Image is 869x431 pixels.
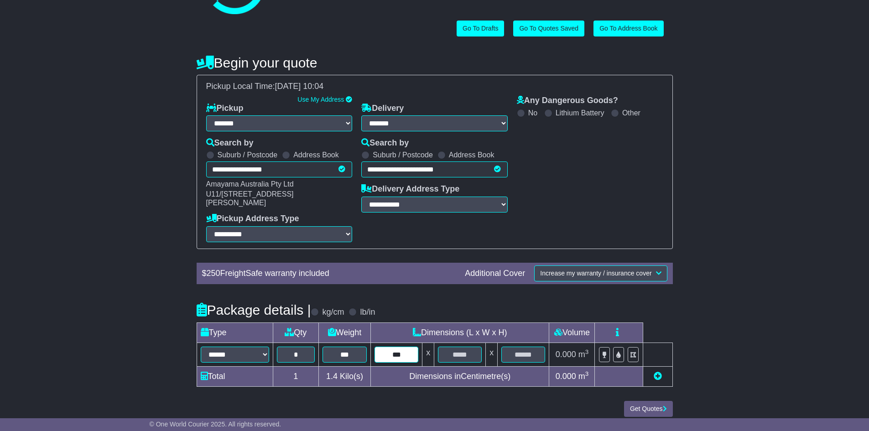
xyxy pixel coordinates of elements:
[513,21,584,36] a: Go To Quotes Saved
[457,21,504,36] a: Go To Drafts
[360,307,375,317] label: lb/in
[556,109,604,117] label: Lithium Battery
[370,366,549,386] td: Dimensions in Centimetre(s)
[206,138,254,148] label: Search by
[585,348,589,355] sup: 3
[318,366,370,386] td: Kilo(s)
[578,350,589,359] span: m
[206,180,294,188] span: Amayama Australia Pty Ltd
[275,82,324,91] span: [DATE] 10:04
[528,109,537,117] label: No
[197,366,273,386] td: Total
[206,214,299,224] label: Pickup Address Type
[273,322,318,343] td: Qty
[578,372,589,381] span: m
[422,343,434,366] td: x
[373,151,433,159] label: Suburb / Postcode
[273,366,318,386] td: 1
[198,269,461,279] div: $ FreightSafe warranty included
[197,55,673,70] h4: Begin your quote
[206,104,244,114] label: Pickup
[361,104,404,114] label: Delivery
[318,322,370,343] td: Weight
[293,151,339,159] label: Address Book
[361,138,409,148] label: Search by
[556,372,576,381] span: 0.000
[549,322,595,343] td: Volume
[540,270,651,277] span: Increase my warranty / insurance cover
[197,302,311,317] h4: Package details |
[206,190,294,207] span: U11/[STREET_ADDRESS][PERSON_NAME]
[556,350,576,359] span: 0.000
[622,109,640,117] label: Other
[297,96,344,103] a: Use My Address
[322,307,344,317] label: kg/cm
[326,372,338,381] span: 1.4
[654,372,662,381] a: Add new item
[517,96,618,106] label: Any Dangerous Goods?
[449,151,494,159] label: Address Book
[593,21,663,36] a: Go To Address Book
[624,401,673,417] button: Get Quotes
[202,82,668,92] div: Pickup Local Time:
[207,269,220,278] span: 250
[218,151,278,159] label: Suburb / Postcode
[585,370,589,377] sup: 3
[486,343,498,366] td: x
[534,265,667,281] button: Increase my warranty / insurance cover
[370,322,549,343] td: Dimensions (L x W x H)
[361,184,459,194] label: Delivery Address Type
[150,421,281,428] span: © One World Courier 2025. All rights reserved.
[460,269,530,279] div: Additional Cover
[197,322,273,343] td: Type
